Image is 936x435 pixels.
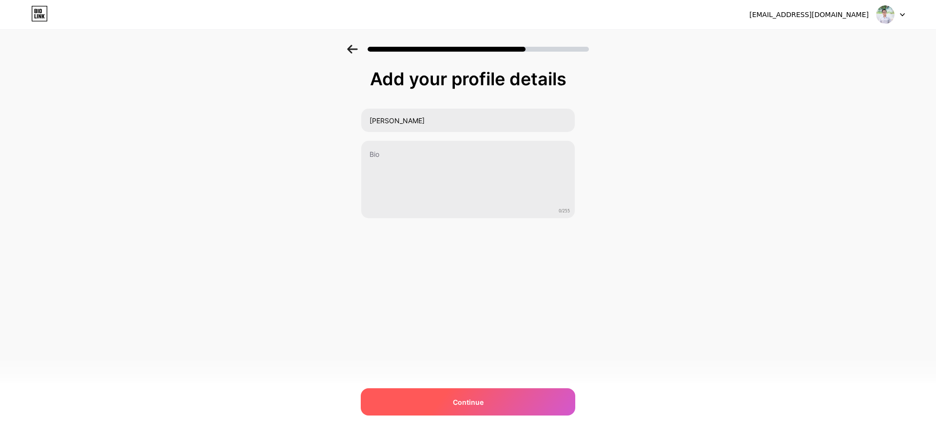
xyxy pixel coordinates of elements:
[361,109,575,132] input: Your name
[453,397,484,407] span: Continue
[876,5,895,24] img: hung1974
[749,10,869,20] div: [EMAIL_ADDRESS][DOMAIN_NAME]
[366,69,570,89] div: Add your profile details
[559,208,570,214] span: 0/255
